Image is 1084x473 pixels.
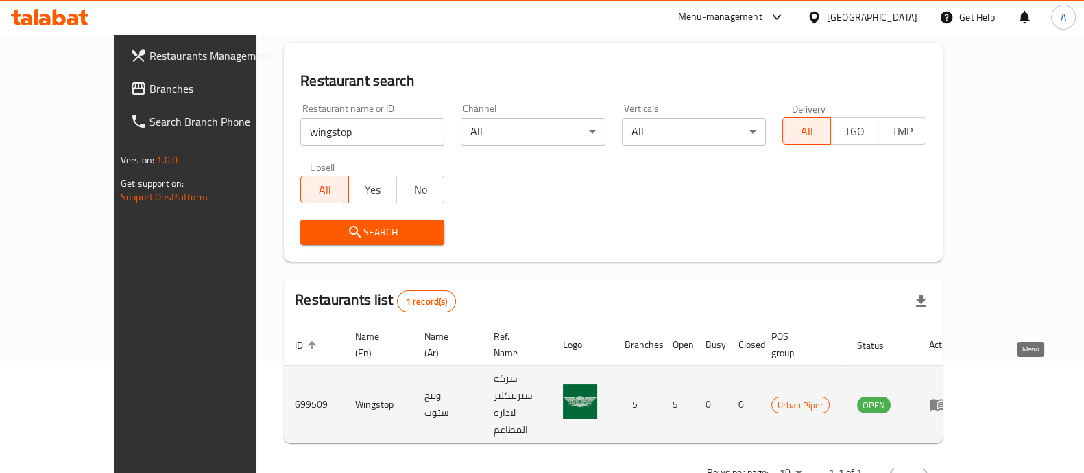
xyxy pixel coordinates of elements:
[727,366,760,443] td: 0
[830,117,879,145] button: TGO
[563,384,597,419] img: Wingstop
[300,176,349,203] button: All
[918,324,965,366] th: Action
[295,337,321,354] span: ID
[884,122,921,141] span: TMP
[1061,10,1066,25] span: A
[300,220,444,245] button: Search
[782,117,831,145] button: All
[119,72,295,105] a: Branches
[614,324,662,366] th: Branches
[402,180,439,200] span: No
[149,80,284,97] span: Branches
[461,118,605,146] div: All
[398,295,456,308] span: 1 record(s)
[792,104,826,113] label: Delivery
[310,162,335,172] label: Upsell
[284,366,344,443] td: 699509
[156,151,178,169] span: 1.0.0
[727,324,760,366] th: Closed
[355,328,397,361] span: Name (En)
[119,39,295,72] a: Restaurants Management
[772,397,829,413] span: Urban Piper
[857,397,891,413] div: OPEN
[904,285,937,318] div: Export file
[552,324,614,366] th: Logo
[348,176,397,203] button: Yes
[149,113,284,130] span: Search Branch Phone
[300,71,926,91] h2: Restaurant search
[311,224,433,241] span: Search
[662,366,695,443] td: 5
[678,9,762,25] div: Menu-management
[827,10,917,25] div: [GEOGRAPHIC_DATA]
[295,290,456,312] h2: Restaurants list
[695,324,727,366] th: Busy
[614,366,662,443] td: 5
[121,174,184,192] span: Get support on:
[878,117,926,145] button: TMP
[354,180,392,200] span: Yes
[857,337,902,354] span: Status
[662,324,695,366] th: Open
[121,151,154,169] span: Version:
[300,118,444,146] input: Search for restaurant name or ID..
[771,328,830,361] span: POS group
[788,122,826,141] span: All
[121,188,208,206] a: Support.OpsPlatform
[857,397,891,413] span: OPEN
[695,366,727,443] td: 0
[483,366,552,443] td: شركه سبرينكليز لاداره المطاعم
[149,47,284,64] span: Restaurants Management
[344,366,413,443] td: Wingstop
[424,328,466,361] span: Name (Ar)
[119,105,295,138] a: Search Branch Phone
[413,366,483,443] td: وينج ستوب
[306,180,344,200] span: All
[396,176,445,203] button: No
[622,118,766,146] div: All
[397,290,457,312] div: Total records count
[494,328,535,361] span: Ref. Name
[284,324,965,443] table: enhanced table
[836,122,874,141] span: TGO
